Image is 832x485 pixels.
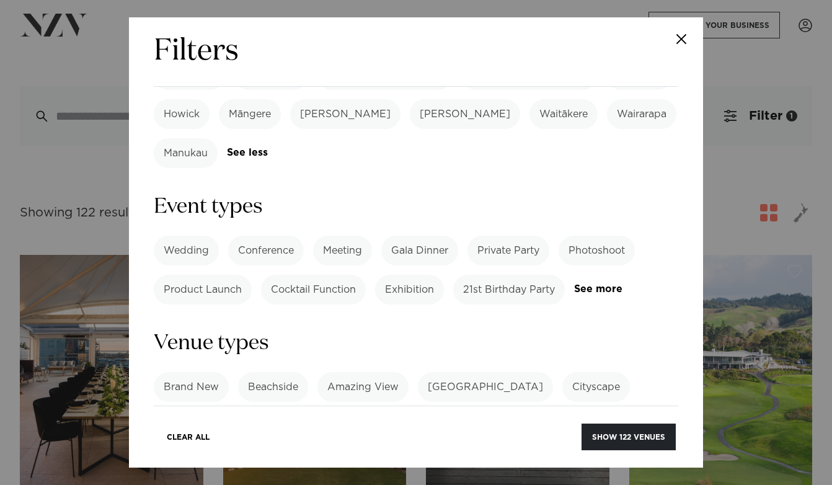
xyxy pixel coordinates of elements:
label: Private Party [467,236,549,265]
label: Māngere [219,99,281,129]
label: Howick [154,99,210,129]
label: Waitākere [529,99,598,129]
label: Amazing View [317,372,409,402]
label: 21st Birthday Party [453,275,565,305]
label: Cityscape [562,372,630,402]
label: Beachside [238,372,308,402]
label: Conference [228,236,304,265]
label: Wairarapa [607,99,676,129]
h3: Event types [154,193,678,221]
label: [GEOGRAPHIC_DATA] [418,372,553,402]
h2: Filters [154,32,239,71]
label: Cocktail Function [261,275,366,305]
h3: Venue types [154,329,678,357]
button: Close [660,17,703,61]
label: [PERSON_NAME] [290,99,401,129]
label: Gala Dinner [381,236,458,265]
label: Brand New [154,372,229,402]
label: Exhibition [375,275,444,305]
button: Show 122 venues [582,424,676,450]
label: Wedding [154,236,219,265]
label: [PERSON_NAME] [410,99,520,129]
label: Manukau [154,138,218,168]
button: Clear All [156,424,220,450]
label: Photoshoot [559,236,635,265]
label: Product Launch [154,275,252,305]
label: Meeting [313,236,372,265]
